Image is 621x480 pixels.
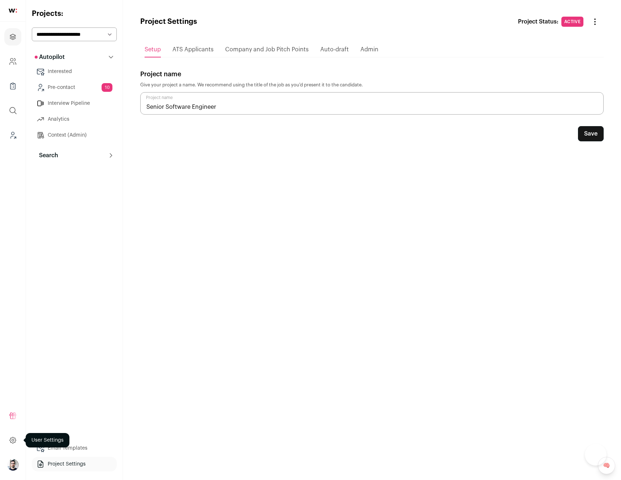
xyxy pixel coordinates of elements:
span: Company and Job Pitch Points [225,47,309,52]
a: Interested [32,64,117,79]
a: Auto-draft [320,42,349,57]
a: Admin [360,42,378,57]
a: Company and ATS Settings [4,53,21,70]
button: Search [32,148,117,163]
button: Open dropdown [7,459,19,471]
span: Setup [145,47,161,52]
span: Active [561,17,583,27]
button: Autopilot [32,50,117,64]
a: Leads (Backoffice) [4,127,21,144]
a: Pre-contact10 [32,80,117,95]
a: Interview Pipeline [32,96,117,111]
p: Project Status: [518,17,558,26]
span: Admin [360,47,378,52]
img: 10051957-medium_jpg [7,459,19,471]
a: ATS Applicants [172,42,214,57]
a: 🧠 [598,457,615,474]
p: Give your project a name. We recommend using the title of the job as you'd present it to the cand... [140,82,604,88]
h2: Projects: [32,9,117,19]
a: Context (Admin) [32,128,117,142]
a: Analytics [32,112,117,127]
iframe: Help Scout Beacon - Open [585,444,607,466]
span: ATS Applicants [172,47,214,52]
div: User Settings [26,433,69,447]
a: Projects [4,28,21,46]
button: Change Status [586,13,604,30]
p: Search [35,151,58,160]
a: Email Templates [32,441,117,455]
img: wellfound-shorthand-0d5821cbd27db2630d0214b213865d53afaa358527fdda9d0ea32b1df1b89c2c.svg [9,9,17,13]
p: Autopilot [35,53,65,61]
h1: Project Settings [140,17,197,27]
input: Project name [140,92,604,115]
span: 10 [102,83,112,92]
button: Save [578,126,604,141]
a: Company Lists [4,77,21,95]
p: Project name [140,69,604,79]
a: Company and Job Pitch Points [225,42,309,57]
span: Auto-draft [320,47,349,52]
a: Project Settings [32,457,117,471]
